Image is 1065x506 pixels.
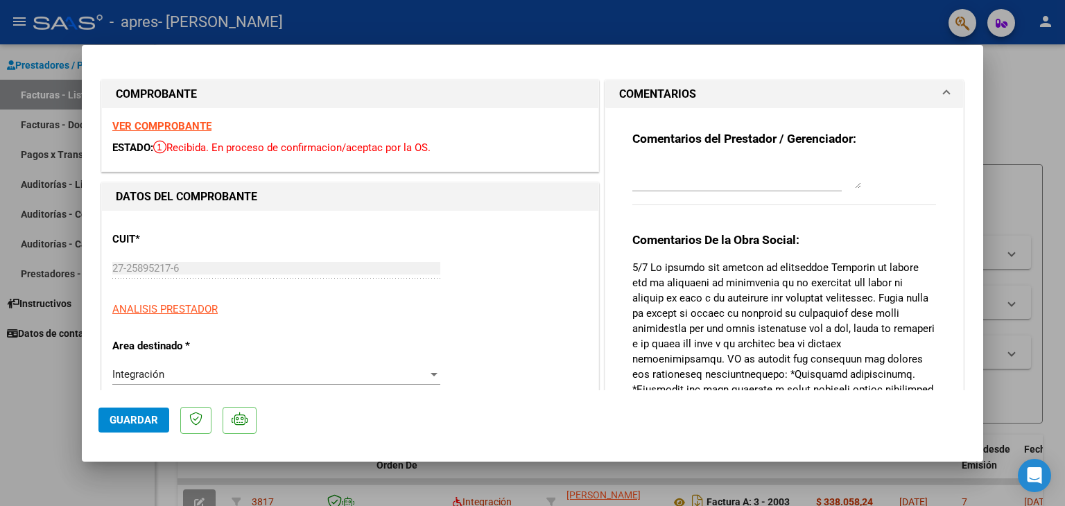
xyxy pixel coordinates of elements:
[632,132,856,146] strong: Comentarios del Prestador / Gerenciador:
[1018,459,1051,492] div: Open Intercom Messenger
[112,368,164,381] span: Integración
[632,233,799,247] strong: Comentarios De la Obra Social:
[116,190,257,203] strong: DATOS DEL COMPROBANTE
[110,414,158,426] span: Guardar
[619,86,696,103] h1: COMENTARIOS
[112,141,153,154] span: ESTADO:
[112,303,218,315] span: ANALISIS PRESTADOR
[98,408,169,433] button: Guardar
[153,141,431,154] span: Recibida. En proceso de confirmacion/aceptac por la OS.
[112,338,255,354] p: Area destinado *
[116,87,197,101] strong: COMPROBANTE
[112,232,255,247] p: CUIT
[605,80,963,108] mat-expansion-panel-header: COMENTARIOS
[112,120,211,132] a: VER COMPROBANTE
